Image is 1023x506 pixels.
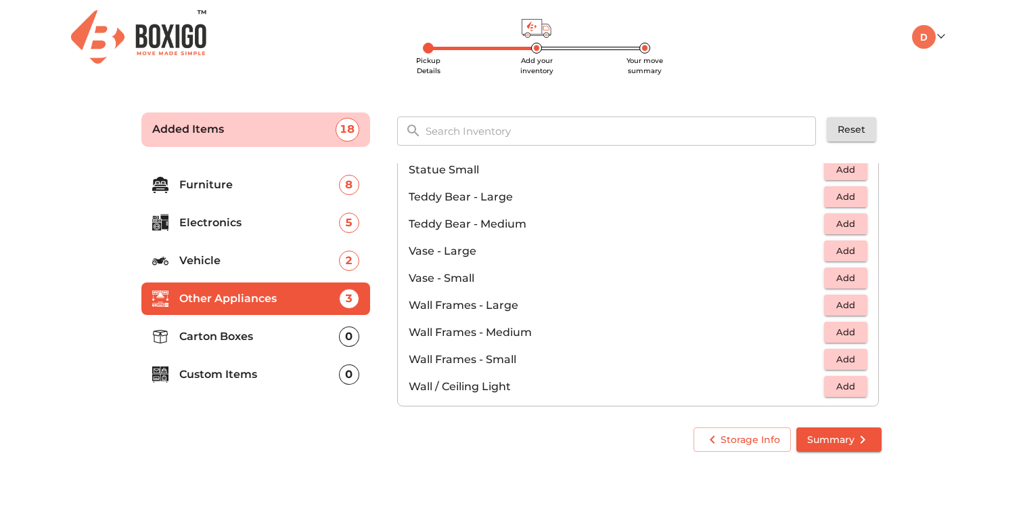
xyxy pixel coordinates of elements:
[824,295,867,316] button: Add
[831,216,861,232] span: Add
[416,56,440,75] span: Pickup Details
[807,431,871,448] span: Summary
[704,431,780,448] span: Storage Info
[339,251,359,271] div: 2
[409,216,824,232] p: Teddy Bear - Medium
[339,289,359,309] div: 3
[831,324,861,340] span: Add
[824,240,867,261] button: Add
[71,10,206,64] img: Boxigo
[831,243,861,259] span: Add
[831,189,861,205] span: Add
[831,297,861,313] span: Add
[520,56,553,75] span: Add your inventory
[179,291,339,307] p: Other Appliances
[409,270,824,287] p: Vase - Small
[824,213,867,234] button: Add
[339,213,359,233] div: 5
[824,349,867,370] button: Add
[339,175,359,195] div: 8
[179,253,339,269] p: Vehicle
[824,268,867,289] button: Add
[827,117,876,142] button: Reset
[409,297,824,314] p: Wall Frames - Large
[694,427,791,452] button: Storage Info
[409,189,824,205] p: Teddy Bear - Large
[831,379,861,394] span: Add
[796,427,882,452] button: Summary
[409,243,824,259] p: Vase - Large
[824,376,867,397] button: Add
[627,56,663,75] span: Your move summary
[339,326,359,347] div: 0
[179,329,339,345] p: Carton Boxes
[409,352,824,368] p: Wall Frames - Small
[336,118,359,142] div: 18
[824,322,867,343] button: Add
[409,324,824,341] p: Wall Frames - Medium
[838,121,865,138] span: Reset
[831,270,861,286] span: Add
[824,159,867,180] button: Add
[409,162,824,178] p: Statue Small
[417,117,825,146] input: Search Inventory
[831,162,861,177] span: Add
[339,364,359,385] div: 0
[824,186,867,207] button: Add
[409,379,824,395] p: Wall / Ceiling Light
[179,215,339,231] p: Electronics
[152,121,336,138] p: Added Items
[179,366,339,383] p: Custom Items
[831,352,861,367] span: Add
[179,177,339,193] p: Furniture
